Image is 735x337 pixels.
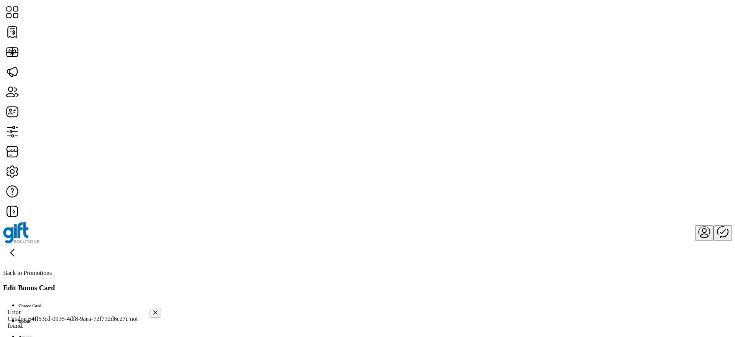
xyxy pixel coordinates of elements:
img: logo [3,222,40,244]
div: Catalog 64ff53cd-0935-4df8-9aea-72f732d6c27c not found. [8,316,150,329]
button: menu [695,225,714,241]
button: Close [150,309,161,317]
div: Error [8,309,150,316]
h6: Details [18,319,732,324]
button: Publisher Panel [714,225,732,241]
h3: Edit Bonus Card [3,284,732,292]
p: Back to Promotions [3,270,732,276]
h6: Choose Card [18,303,732,308]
